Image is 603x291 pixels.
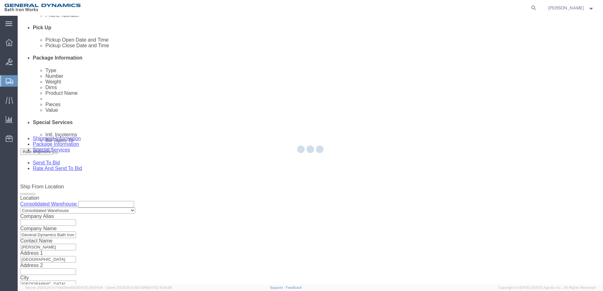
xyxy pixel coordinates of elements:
[286,286,302,289] a: Feedback
[147,286,172,289] span: [DATE] 10:16:38
[77,286,103,289] span: [DATE] 09:51:04
[548,4,594,12] button: [PERSON_NAME]
[498,285,595,290] span: Copyright © [DATE]-[DATE] Agistix Inc., All Rights Reserved
[4,3,82,13] img: logo
[270,286,286,289] a: Support
[106,286,172,289] span: Client: 2025.20.0-8b113f4
[548,4,584,11] span: Darcey Hanson
[25,286,103,289] span: Server: 2025.20.0-710e05ee653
